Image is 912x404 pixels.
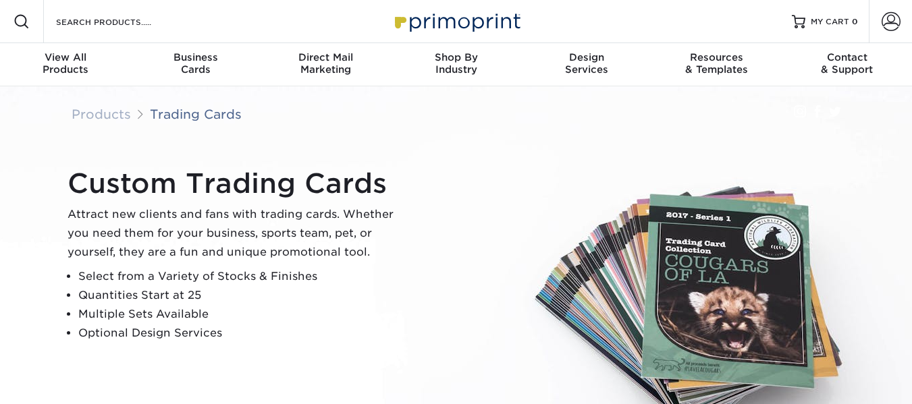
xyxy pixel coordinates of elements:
input: SEARCH PRODUCTS..... [55,13,186,30]
div: Industry [391,51,521,76]
div: Cards [130,51,261,76]
a: Products [72,107,131,121]
span: MY CART [811,16,849,28]
li: Quantities Start at 25 [78,286,405,305]
span: Contact [782,51,912,63]
span: Design [521,51,651,63]
p: Attract new clients and fans with trading cards. Whether you need them for your business, sports ... [68,205,405,262]
li: Multiple Sets Available [78,305,405,324]
a: BusinessCards [130,43,261,86]
h1: Custom Trading Cards [68,167,405,200]
a: Shop ByIndustry [391,43,521,86]
div: & Templates [651,51,782,76]
img: Primoprint [389,7,524,36]
span: 0 [852,17,858,26]
li: Optional Design Services [78,324,405,343]
span: Resources [651,51,782,63]
div: Services [521,51,651,76]
span: Direct Mail [261,51,391,63]
span: Business [130,51,261,63]
a: Contact& Support [782,43,912,86]
span: Shop By [391,51,521,63]
a: Trading Cards [150,107,242,121]
a: DesignServices [521,43,651,86]
div: Marketing [261,51,391,76]
div: & Support [782,51,912,76]
a: Direct MailMarketing [261,43,391,86]
li: Select from a Variety of Stocks & Finishes [78,267,405,286]
a: Resources& Templates [651,43,782,86]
